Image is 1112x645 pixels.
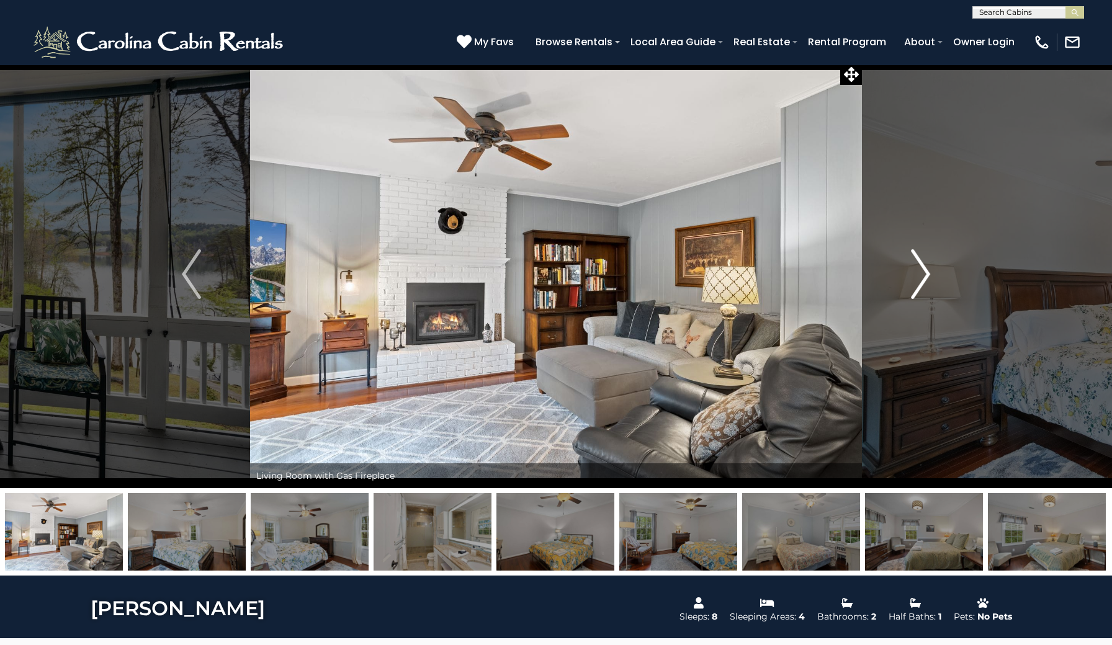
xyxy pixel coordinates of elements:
img: 166275241 [988,493,1106,571]
img: 166275243 [128,493,246,571]
a: Real Estate [727,31,796,53]
img: 166275242 [251,493,369,571]
img: 166275231 [5,493,123,571]
img: mail-regular-white.png [1064,33,1081,51]
img: 166275238 [496,493,614,571]
img: 166275237 [619,493,737,571]
img: arrow [182,249,200,299]
a: Browse Rentals [529,31,619,53]
a: My Favs [457,34,517,50]
button: Next [862,60,979,488]
div: Living Room with Gas Fireplace [250,463,862,488]
img: phone-regular-white.png [1033,33,1051,51]
a: About [898,31,941,53]
span: My Favs [474,34,514,50]
a: Local Area Guide [624,31,722,53]
img: White-1-2.png [31,24,289,61]
img: arrow [911,249,930,299]
img: 166275239 [742,493,860,571]
a: Rental Program [802,31,892,53]
a: Owner Login [947,31,1021,53]
button: Previous [133,60,250,488]
img: 166275246 [374,493,491,571]
img: 166275240 [865,493,983,571]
